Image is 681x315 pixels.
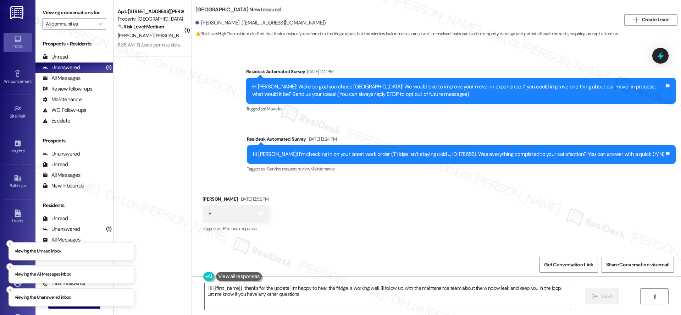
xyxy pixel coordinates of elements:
button: Close toast [6,286,13,293]
textarea: Hi {{first_name}}, thanks for the update! I'm happy to hear the fridge is working well. I'll foll... [205,283,571,310]
div: Prospects + Residents [35,40,113,48]
b: [GEOGRAPHIC_DATA]: New Inbound [195,6,281,13]
button: Share Conversation via email [602,257,674,273]
div: Unanswered [43,64,80,71]
div: WO Follow-ups [43,107,86,114]
span: Service request review , [267,166,310,172]
div: Tagged as: [246,104,676,114]
p: Viewing the Unanswered inbox [15,294,71,301]
a: Inbox [4,33,32,52]
div: Residesk Automated Survey [246,68,676,78]
i:  [652,294,657,299]
button: Close toast [6,240,13,247]
div: [DATE] 1:22 PM [305,68,334,75]
a: Insights • [4,137,32,157]
strong: 🔧 Risk Level: Medium [118,23,164,30]
div: Unanswered [43,226,80,233]
div: Hi [PERSON_NAME]! We're so glad you chose [GEOGRAPHIC_DATA]! We would love to improve your move-i... [252,83,664,98]
div: Y [209,211,211,218]
div: Unread [43,215,68,222]
a: Account [4,277,32,296]
span: • [26,113,27,118]
span: Move in [267,106,281,112]
div: [PERSON_NAME]. ([EMAIL_ADDRESS][DOMAIN_NAME]) [195,19,326,27]
div: Apt. [STREET_ADDRESS][PERSON_NAME] [118,8,183,15]
span: Share Conversation via email [606,261,669,268]
div: [PERSON_NAME] [203,195,269,205]
div: [DATE] 12:24 PM [306,135,337,143]
div: Tagged as: [203,223,269,234]
span: Positive response [223,226,257,232]
div: All Messages [43,75,81,82]
span: Send [601,293,612,300]
div: Unanswered [43,150,80,158]
div: Unread [43,53,68,61]
span: Maintenance [310,166,334,172]
div: Property: [GEOGRAPHIC_DATA] Apartments [118,15,183,23]
div: 11:36 AM: Si ,tiene permiso de entrar y mascota no tengo [118,42,233,48]
img: ResiDesk Logo [10,6,25,19]
div: (1) [104,62,113,73]
button: Get Conversation Link [539,257,598,273]
div: Escalate [43,117,70,125]
i:  [633,17,639,23]
span: Get Conversation Link [544,261,593,268]
div: All Messages [43,236,81,244]
span: • [32,78,33,83]
i:  [98,21,102,27]
span: Create Lead [642,16,668,23]
button: Close toast [6,263,13,270]
div: Residents [35,202,113,209]
button: Send [585,288,619,304]
span: [PERSON_NAME] [PERSON_NAME] [118,32,190,39]
p: Viewing the All Messages inbox [15,271,71,278]
a: Buildings [4,172,32,191]
a: Leads [4,207,32,227]
strong: ⚠️ Risk Level: High [195,31,226,37]
div: Residesk Automated Survey [247,135,676,145]
div: Prospects [35,137,113,145]
a: Site Visit • [4,103,32,122]
div: (1) [104,224,113,235]
div: Unread [43,161,68,168]
i:  [592,294,598,299]
label: Viewing conversations for [43,7,106,18]
div: Maintenance [43,96,82,103]
p: Viewing the Unread inbox [15,248,61,255]
div: New Inbounds [43,182,84,190]
div: Hi [PERSON_NAME]! I'm checking in on your latest work order ("Fridge isn’t staying cold ..., ID: ... [253,151,665,158]
input: All communities [46,18,95,29]
span: • [24,147,26,152]
a: Templates • [4,242,32,261]
button: Create Lead [624,14,677,26]
div: All Messages [43,172,81,179]
div: Tagged as: [247,164,676,174]
div: Review follow-ups [43,85,92,93]
span: : The resident clarified that their previous 'yes' referred to the fridge repair, but the window ... [195,30,619,38]
div: [DATE] 12:52 PM [238,195,268,203]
